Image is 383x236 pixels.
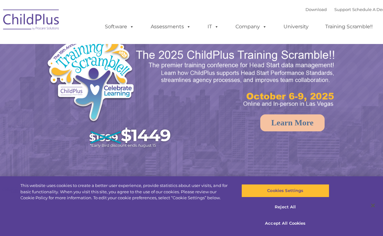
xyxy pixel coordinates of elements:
a: IT [201,20,225,33]
a: Support [334,7,351,12]
a: Training Scramble!! [319,20,379,33]
a: University [277,20,315,33]
button: Close [366,199,380,212]
a: Assessments [144,20,197,33]
button: Cookies Settings [241,184,330,197]
button: Reject All [241,200,330,214]
div: This website uses cookies to create a better user experience, provide statistics about user visit... [20,183,230,201]
a: Download [305,7,327,12]
a: Software [99,20,140,33]
a: Learn More [260,114,325,131]
a: Company [229,20,273,33]
button: Accept All Cookies [241,217,330,230]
